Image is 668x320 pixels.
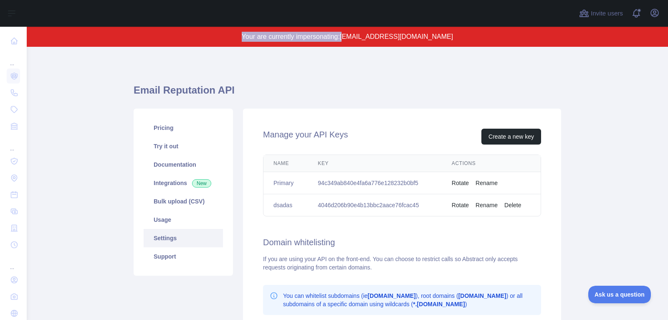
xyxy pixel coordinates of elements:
[7,254,20,271] div: ...
[263,129,348,145] h2: Manage your API Keys
[588,286,651,303] iframe: Toggle Customer Support
[340,33,453,40] span: [EMAIL_ADDRESS][DOMAIN_NAME]
[144,137,223,155] a: Try it out
[591,9,623,18] span: Invite users
[144,211,223,229] a: Usage
[413,301,465,307] b: *.[DOMAIN_NAME]
[577,7,625,20] button: Invite users
[308,172,442,194] td: 94c349ab840e4fa6a776e128232b0bf5
[144,247,223,266] a: Support
[144,174,223,192] a: Integrations New
[7,50,20,67] div: ...
[308,194,442,216] td: 4046d206b90e4b13bbc2aace76fcac45
[263,155,308,172] th: Name
[242,33,340,40] span: Your are currently impersonating:
[476,179,498,187] button: Rename
[504,201,521,209] button: Delete
[308,155,442,172] th: Key
[476,201,498,209] button: Rename
[283,292,534,308] p: You can whitelist subdomains (ie ), root domains ( ) or all subdomains of a specific domain using...
[481,129,541,145] button: Create a new key
[452,201,469,209] button: Rotate
[263,236,541,248] h2: Domain whitelisting
[263,194,308,216] td: dsadas
[442,155,541,172] th: Actions
[368,292,416,299] b: [DOMAIN_NAME]
[144,155,223,174] a: Documentation
[134,84,561,104] h1: Email Reputation API
[144,229,223,247] a: Settings
[263,172,308,194] td: Primary
[144,192,223,211] a: Bulk upload (CSV)
[458,292,506,299] b: [DOMAIN_NAME]
[452,179,469,187] button: Rotate
[7,135,20,152] div: ...
[263,255,541,272] div: If you are using your API on the front-end. You can choose to restrict calls so Abstract only acc...
[192,179,211,188] span: New
[144,119,223,137] a: Pricing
